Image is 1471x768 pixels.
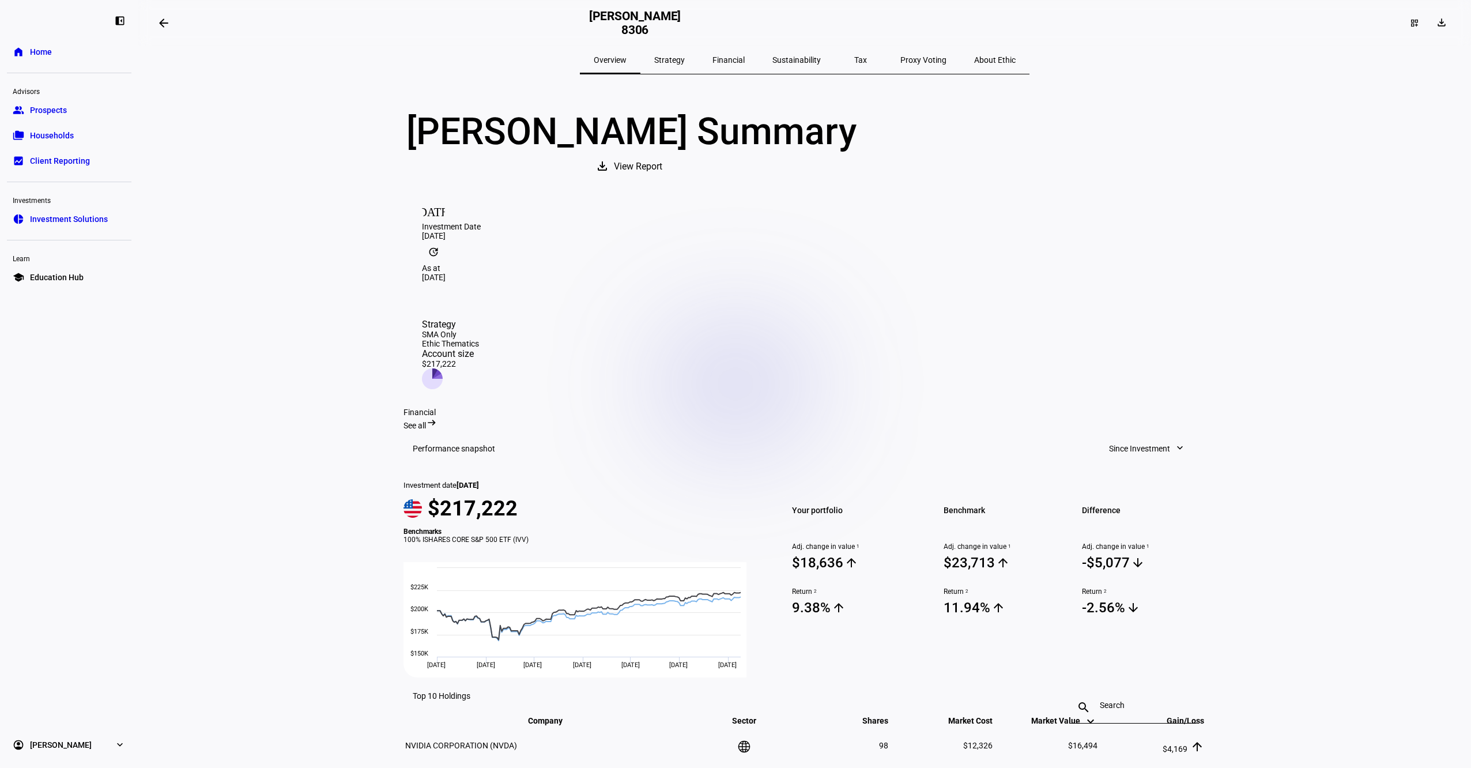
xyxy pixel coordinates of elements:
span: Return [792,588,916,596]
div: Investments [7,191,131,208]
span: Sector [723,716,765,725]
eth-mat-symbol: left_panel_close [114,15,126,27]
span: Proxy Voting [900,56,946,64]
text: $225K [410,583,428,591]
div: [PERSON_NAME] Summary [403,111,859,153]
sup: 1 [1145,543,1149,551]
mat-icon: arrow_downward [1126,601,1140,615]
div: As at [422,263,1187,273]
mat-icon: keyboard_arrow_down [1084,714,1097,728]
a: bid_landscapeClient Reporting [7,149,131,172]
div: Financial [403,408,1206,417]
mat-icon: arrow_downward [1131,556,1145,570]
span: Sustainability [772,56,821,64]
span: Benchmark [944,502,1068,518]
eth-mat-symbol: account_circle [13,739,24,751]
mat-icon: dashboard_customize [1410,18,1419,28]
div: 100% ISHARES CORE S&P 500 ETF (IVV) [403,536,760,544]
mat-icon: arrow_upward [844,556,858,570]
span: [PERSON_NAME] [30,739,92,751]
div: Investment Date [422,222,1187,231]
span: $4,169 [1163,744,1187,754]
div: Advisors [7,82,131,99]
mat-icon: download [1436,17,1447,28]
span: [DATE] [718,661,737,669]
mat-icon: update [422,240,445,263]
span: Households [30,130,74,141]
span: [DATE] [573,661,591,669]
div: [DATE] [422,273,1187,282]
mat-icon: arrow_upward [996,556,1010,570]
a: homeHome [7,40,131,63]
input: Search [1100,701,1167,710]
span: Client Reporting [30,155,90,167]
span: Financial [712,56,745,64]
div: Benchmarks [403,528,760,536]
span: See all [403,421,426,430]
text: $175K [410,628,428,635]
sup: 2 [1102,588,1107,596]
span: [DATE] [427,661,446,669]
h2: [PERSON_NAME] 8306 [587,9,683,37]
div: $18,636 [792,555,843,571]
span: Return [944,588,1068,596]
a: folder_copyHouseholds [7,124,131,147]
a: pie_chartInvestment Solutions [7,208,131,231]
div: Investment date [403,481,760,490]
mat-icon: [DATE] [422,199,445,222]
div: [DATE] [422,231,1187,240]
eth-mat-symbol: home [13,46,24,58]
eth-mat-symbol: folder_copy [13,130,24,141]
div: Ethic Thematics [422,339,479,348]
span: $12,326 [963,741,993,750]
eth-mat-symbol: group [13,104,24,116]
span: -$5,077 [1082,554,1206,571]
span: View Report [614,153,662,180]
span: Shares [845,716,888,725]
span: About Ethic [974,56,1016,64]
eth-mat-symbol: school [13,272,24,283]
span: [DATE] [523,661,542,669]
span: Tax [854,56,867,64]
eth-mat-symbol: expand_more [114,739,126,751]
span: -2.56% [1082,599,1206,616]
span: $217,222 [428,496,518,521]
span: [DATE] [669,661,688,669]
span: Difference [1082,502,1206,518]
eth-mat-symbol: pie_chart [13,213,24,225]
span: Adj. change in value [944,543,1068,551]
div: SMA Only [422,330,479,339]
span: Adj. change in value [792,543,916,551]
mat-icon: arrow_upward [832,601,846,615]
div: Strategy [422,319,479,330]
span: Since Investment [1109,437,1170,460]
span: Home [30,46,52,58]
sup: 2 [812,588,817,596]
span: Return [1082,588,1206,596]
span: Company [528,716,580,725]
text: $200K [410,605,428,613]
sup: 1 [855,543,859,551]
span: [DATE] [457,481,479,490]
a: groupProspects [7,99,131,122]
span: Strategy [654,56,685,64]
span: Gain/Loss [1149,716,1204,725]
mat-icon: download [595,159,609,173]
button: View Report [584,153,678,180]
eth-mat-symbol: bid_landscape [13,155,24,167]
span: 9.38% [792,599,916,616]
span: $23,713 [944,554,1068,571]
span: Education Hub [30,272,84,283]
mat-icon: arrow_upward [1190,740,1204,754]
span: Market Value [1031,716,1097,725]
mat-icon: arrow_backwards [157,16,171,30]
span: 11.94% [944,599,1068,616]
eth-data-table-title: Top 10 Holdings [413,691,470,701]
span: Overview [594,56,627,64]
span: NVIDIA CORPORATION (NVDA) [405,741,517,750]
div: Learn [7,250,131,266]
mat-icon: arrow_upward [991,601,1005,615]
div: Account size [422,348,479,359]
span: 98 [879,741,888,750]
span: Prospects [30,104,67,116]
